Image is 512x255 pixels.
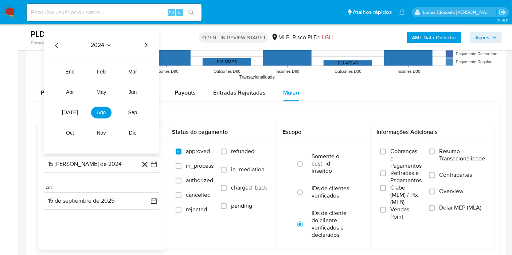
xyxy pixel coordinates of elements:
p: lucas.clososki@mercadolivre.com [423,9,497,16]
button: Ações [470,32,502,43]
button: AML Data Collector [407,32,461,43]
span: Ações [475,32,489,43]
span: s [178,9,180,16]
b: Person ID [31,40,51,46]
div: MLB [271,33,290,41]
span: HIGH [319,33,333,41]
p: OPEN - IN REVIEW STAGE I [199,32,268,43]
b: PLD [31,28,45,40]
b: AML Data Collector [412,32,456,43]
span: Alt [168,9,174,16]
span: Risco PLD: [293,33,333,41]
span: Atalhos rápidos [353,8,392,16]
input: Pesquise usuários ou casos... [27,8,202,17]
a: Notificações [399,9,405,15]
a: Sair [499,8,507,16]
span: 3.158.0 [497,17,508,23]
button: search-icon [184,7,199,17]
